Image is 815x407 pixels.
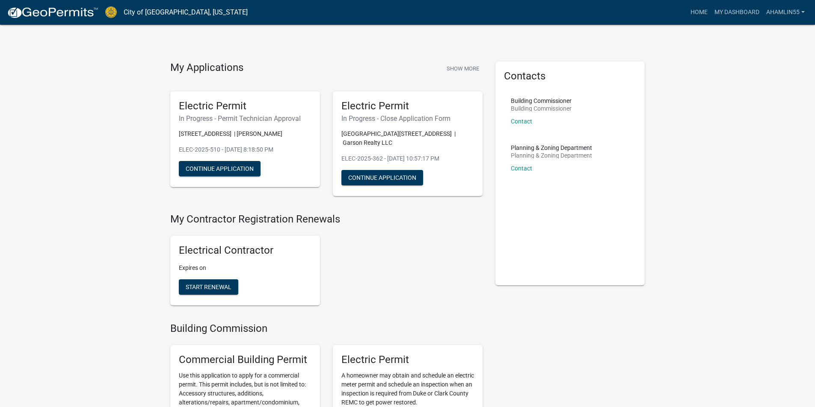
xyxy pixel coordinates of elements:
p: Expires on [179,264,311,272]
p: A homeowner may obtain and schedule an electric meter permit and schedule an inspection when an i... [341,371,474,407]
p: Building Commissioner [511,98,572,104]
h4: My Applications [170,61,243,74]
p: Planning & Zoning Department [511,152,592,158]
wm-registration-list-section: My Contractor Registration Renewals [170,213,483,312]
button: Show More [443,61,483,76]
h4: My Contractor Registration Renewals [170,213,483,225]
button: Start Renewal [179,279,238,295]
p: ELEC-2025-362 - [DATE] 10:57:17 PM [341,154,474,163]
button: Continue Application [179,161,261,176]
button: Continue Application [341,170,423,185]
h5: Electric Permit [341,100,474,112]
h6: In Progress - Permit Technician Approval [179,114,311,123]
p: ELEC-2025-510 - [DATE] 8:18:50 PM [179,145,311,154]
img: City of Jeffersonville, Indiana [105,6,117,18]
a: Home [687,4,711,20]
h5: Electric Permit [341,354,474,366]
p: Building Commissioner [511,105,572,111]
h5: Electrical Contractor [179,244,311,257]
a: Contact [511,118,532,125]
p: [GEOGRAPHIC_DATA][STREET_ADDRESS] | Garson Realty LLC [341,129,474,147]
p: [STREET_ADDRESS] | [PERSON_NAME] [179,129,311,138]
span: Start Renewal [186,284,231,290]
a: My Dashboard [711,4,763,20]
p: Planning & Zoning Department [511,145,592,151]
h4: Building Commission [170,322,483,335]
h5: Commercial Building Permit [179,354,311,366]
h5: Electric Permit [179,100,311,112]
h6: In Progress - Close Application Form [341,114,474,123]
a: City of [GEOGRAPHIC_DATA], [US_STATE] [124,5,248,20]
a: Ahamlin55 [763,4,808,20]
h5: Contacts [504,70,637,82]
a: Contact [511,165,532,172]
